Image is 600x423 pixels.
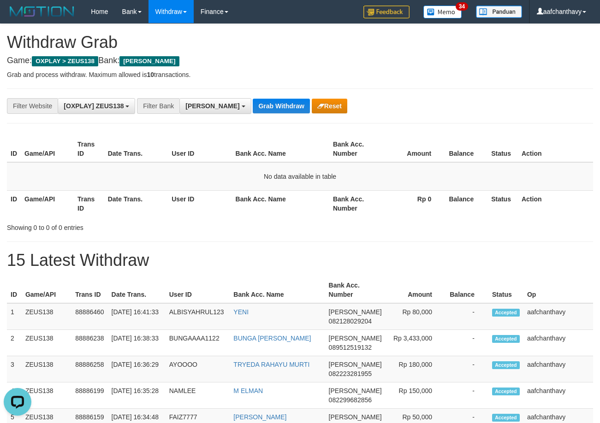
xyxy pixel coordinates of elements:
[7,277,22,303] th: ID
[7,251,593,270] h1: 15 Latest Withdraw
[446,277,488,303] th: Balance
[147,71,154,78] strong: 10
[253,99,309,113] button: Grab Withdraw
[166,303,230,330] td: ALBISYAHRUL123
[179,98,251,114] button: [PERSON_NAME]
[487,136,518,162] th: Status
[108,382,166,409] td: [DATE] 16:35:28
[108,356,166,382] td: [DATE] 16:36:29
[58,98,135,114] button: [OXPLAY] ZEUS138
[230,277,325,303] th: Bank Acc. Name
[456,2,468,11] span: 34
[7,5,77,18] img: MOTION_logo.png
[7,382,22,409] td: 4
[71,330,107,356] td: 88886238
[329,370,372,377] span: Copy 082223281955 to clipboard
[7,162,593,191] td: No data available in table
[329,361,382,368] span: [PERSON_NAME]
[168,136,232,162] th: User ID
[386,330,446,356] td: Rp 3,433,000
[233,308,249,316] a: YENI
[166,277,230,303] th: User ID
[7,56,593,65] h4: Game: Bank:
[523,277,593,303] th: Op
[518,190,593,217] th: Action
[108,330,166,356] td: [DATE] 16:38:33
[232,136,329,162] th: Bank Acc. Name
[104,190,168,217] th: Date Trans.
[7,136,21,162] th: ID
[7,98,58,114] div: Filter Website
[119,56,179,66] span: [PERSON_NAME]
[71,277,107,303] th: Trans ID
[488,277,523,303] th: Status
[168,190,232,217] th: User ID
[518,136,593,162] th: Action
[446,382,488,409] td: -
[492,388,520,395] span: Accepted
[21,136,74,162] th: Game/API
[137,98,179,114] div: Filter Bank
[233,335,311,342] a: BUNGA [PERSON_NAME]
[329,396,372,404] span: Copy 082299682856 to clipboard
[386,356,446,382] td: Rp 180,000
[185,102,239,110] span: [PERSON_NAME]
[329,190,382,217] th: Bank Acc. Number
[446,303,488,330] td: -
[232,190,329,217] th: Bank Acc. Name
[4,4,31,31] button: Open LiveChat chat widget
[329,317,372,325] span: Copy 082128029204 to clipboard
[7,356,22,382] td: 3
[71,303,107,330] td: 88886460
[329,136,382,162] th: Bank Acc. Number
[233,361,309,368] a: TRYEDA RAHAYU MURTI
[386,303,446,330] td: Rp 80,000
[166,330,230,356] td: BUNGAAAA1122
[329,308,382,316] span: [PERSON_NAME]
[329,413,382,421] span: [PERSON_NAME]
[7,330,22,356] td: 2
[233,413,286,421] a: [PERSON_NAME]
[166,356,230,382] td: AYOOOO
[74,190,104,217] th: Trans ID
[7,303,22,330] td: 1
[71,356,107,382] td: 88886258
[523,382,593,409] td: aafchanthavy
[71,382,107,409] td: 88886199
[329,344,372,351] span: Copy 089512519132 to clipboard
[7,33,593,52] h1: Withdraw Grab
[325,277,386,303] th: Bank Acc. Number
[329,335,382,342] span: [PERSON_NAME]
[523,330,593,356] td: aafchanthavy
[74,136,104,162] th: Trans ID
[21,190,74,217] th: Game/API
[22,303,71,330] td: ZEUS138
[492,309,520,317] span: Accepted
[104,136,168,162] th: Date Trans.
[445,190,487,217] th: Balance
[22,356,71,382] td: ZEUS138
[363,6,410,18] img: Feedback.jpg
[7,70,593,79] p: Grab and process withdraw. Maximum allowed is transactions.
[492,335,520,343] span: Accepted
[423,6,462,18] img: Button%20Memo.svg
[386,382,446,409] td: Rp 150,000
[523,303,593,330] td: aafchanthavy
[445,136,487,162] th: Balance
[22,330,71,356] td: ZEUS138
[382,190,446,217] th: Rp 0
[492,361,520,369] span: Accepted
[108,277,166,303] th: Date Trans.
[166,382,230,409] td: NAMLEE
[492,414,520,422] span: Accepted
[108,303,166,330] td: [DATE] 16:41:33
[523,356,593,382] td: aafchanthavy
[386,277,446,303] th: Amount
[476,6,522,18] img: panduan.png
[22,382,71,409] td: ZEUS138
[446,330,488,356] td: -
[312,99,347,113] button: Reset
[487,190,518,217] th: Status
[233,387,263,394] a: M ELMAN
[32,56,98,66] span: OXPLAY > ZEUS138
